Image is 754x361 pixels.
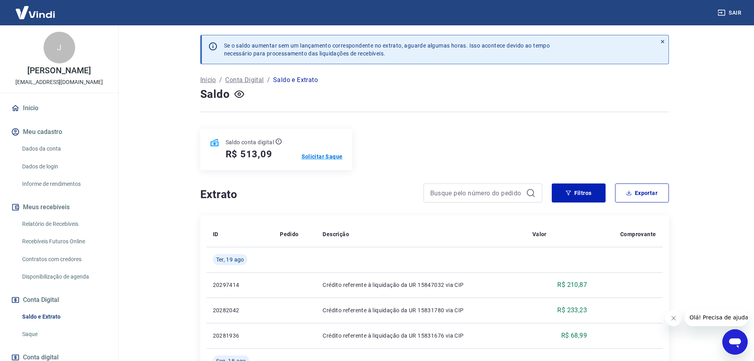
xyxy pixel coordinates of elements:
[19,233,109,250] a: Recebíveis Futuros Online
[722,329,748,355] iframe: Botão para abrir a janela de mensagens
[224,42,550,57] p: Se o saldo aumentar sem um lançamento correspondente no extrato, aguarde algumas horas. Isso acon...
[615,183,669,202] button: Exportar
[323,332,519,340] p: Crédito referente à liquidação da UR 15831676 via CIP
[44,32,75,63] div: J
[557,280,587,290] p: R$ 210,87
[666,310,682,326] iframe: Fechar mensagem
[200,75,216,85] a: Início
[27,67,91,75] p: [PERSON_NAME]
[213,332,268,340] p: 20281936
[19,326,109,342] a: Saque
[213,281,268,289] p: 20297414
[280,230,298,238] p: Pedido
[561,331,587,340] p: R$ 68,99
[267,75,270,85] p: /
[5,6,66,12] span: Olá! Precisa de ajuda?
[323,281,519,289] p: Crédito referente à liquidação da UR 15847032 via CIP
[9,199,109,216] button: Meus recebíveis
[323,230,349,238] p: Descrição
[557,306,587,315] p: R$ 233,23
[19,216,109,232] a: Relatório de Recebíveis
[19,159,109,175] a: Dados de login
[9,99,109,117] a: Início
[532,230,547,238] p: Valor
[216,256,244,264] span: Ter, 19 ago
[219,75,222,85] p: /
[213,230,218,238] p: ID
[620,230,656,238] p: Comprovante
[19,269,109,285] a: Disponibilização de agenda
[9,123,109,141] button: Meu cadastro
[552,183,606,202] button: Filtros
[9,0,61,25] img: Vindi
[225,75,264,85] a: Conta Digital
[323,306,519,314] p: Crédito referente à liquidação da UR 15831780 via CIP
[213,306,268,314] p: 20282042
[200,187,414,202] h4: Extrato
[19,176,109,192] a: Informe de rendimentos
[685,309,748,326] iframe: Mensagem da empresa
[200,86,230,102] h4: Saldo
[716,6,745,20] button: Sair
[430,187,523,199] input: Busque pelo número do pedido
[273,75,318,85] p: Saldo e Extrato
[226,148,272,160] h5: R$ 513,09
[9,291,109,309] button: Conta Digital
[15,78,103,86] p: [EMAIL_ADDRESS][DOMAIN_NAME]
[19,141,109,157] a: Dados da conta
[19,309,109,325] a: Saldo e Extrato
[226,138,274,146] p: Saldo conta digital
[19,251,109,267] a: Contratos com credores
[302,153,343,160] a: Solicitar Saque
